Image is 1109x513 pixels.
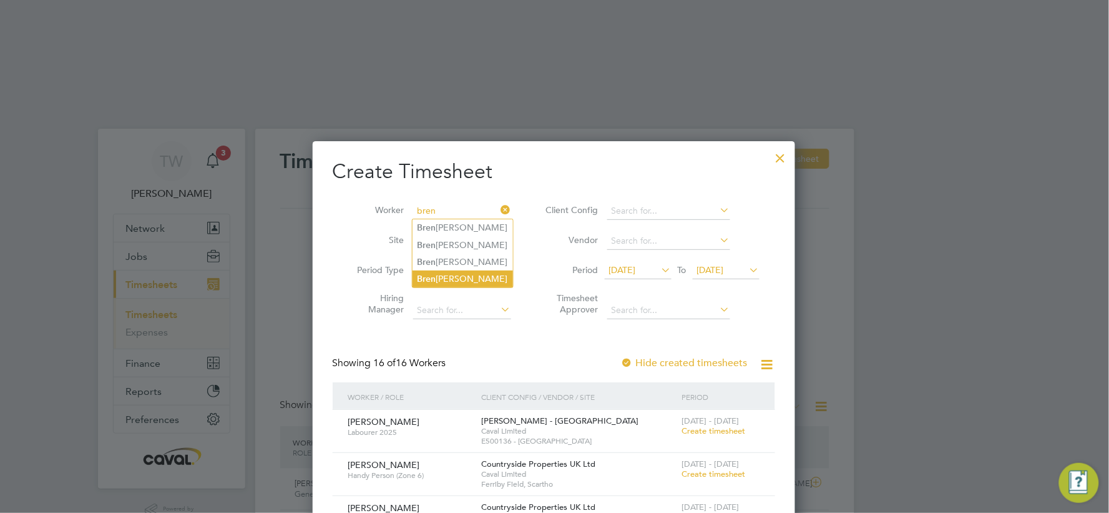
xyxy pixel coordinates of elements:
[348,292,404,315] label: Hiring Manager
[482,436,676,446] span: E500136 - [GEOGRAPHIC_DATA]
[482,469,676,479] span: Caval Limited
[682,502,740,512] span: [DATE] - [DATE]
[697,264,724,276] span: [DATE]
[348,471,472,481] span: Handy Person (Zone 6)
[374,357,446,369] span: 16 Workers
[374,357,396,369] span: 16 of
[607,202,730,220] input: Search for...
[682,426,746,436] span: Create timesheet
[679,382,763,411] div: Period
[542,204,598,216] label: Client Config
[607,232,730,250] input: Search for...
[418,274,436,284] b: Bren
[482,459,596,469] span: Countryside Properties UK Ltd
[482,502,596,512] span: Countryside Properties UK Ltd
[607,302,730,319] input: Search for...
[482,426,676,436] span: Caval Limited
[413,271,513,287] li: [PERSON_NAME]
[482,479,676,489] span: Ferriby Field, Scartho
[348,264,404,276] label: Period Type
[542,292,598,315] label: Timesheet Approver
[682,459,740,469] span: [DATE] - [DATE]
[682,416,740,426] span: [DATE] - [DATE]
[479,382,679,411] div: Client Config / Vendor / Site
[413,237,513,254] li: [PERSON_NAME]
[345,382,479,411] div: Worker / Role
[348,459,420,471] span: [PERSON_NAME]
[413,202,511,220] input: Search for...
[413,254,513,271] li: [PERSON_NAME]
[333,357,449,370] div: Showing
[482,416,639,426] span: [PERSON_NAME] - [GEOGRAPHIC_DATA]
[333,159,775,185] h2: Create Timesheet
[674,262,690,278] span: To
[348,416,420,427] span: [PERSON_NAME]
[348,234,404,246] label: Site
[348,204,404,216] label: Worker
[413,302,511,319] input: Search for...
[542,234,598,246] label: Vendor
[418,240,436,251] b: Bren
[348,427,472,437] span: Labourer 2025
[418,257,436,267] b: Bren
[418,222,436,233] b: Bren
[682,469,746,479] span: Create timesheet
[413,219,513,236] li: [PERSON_NAME]
[609,264,636,276] span: [DATE]
[542,264,598,276] label: Period
[621,357,748,369] label: Hide created timesheets
[1059,463,1099,503] button: Engage Resource Center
